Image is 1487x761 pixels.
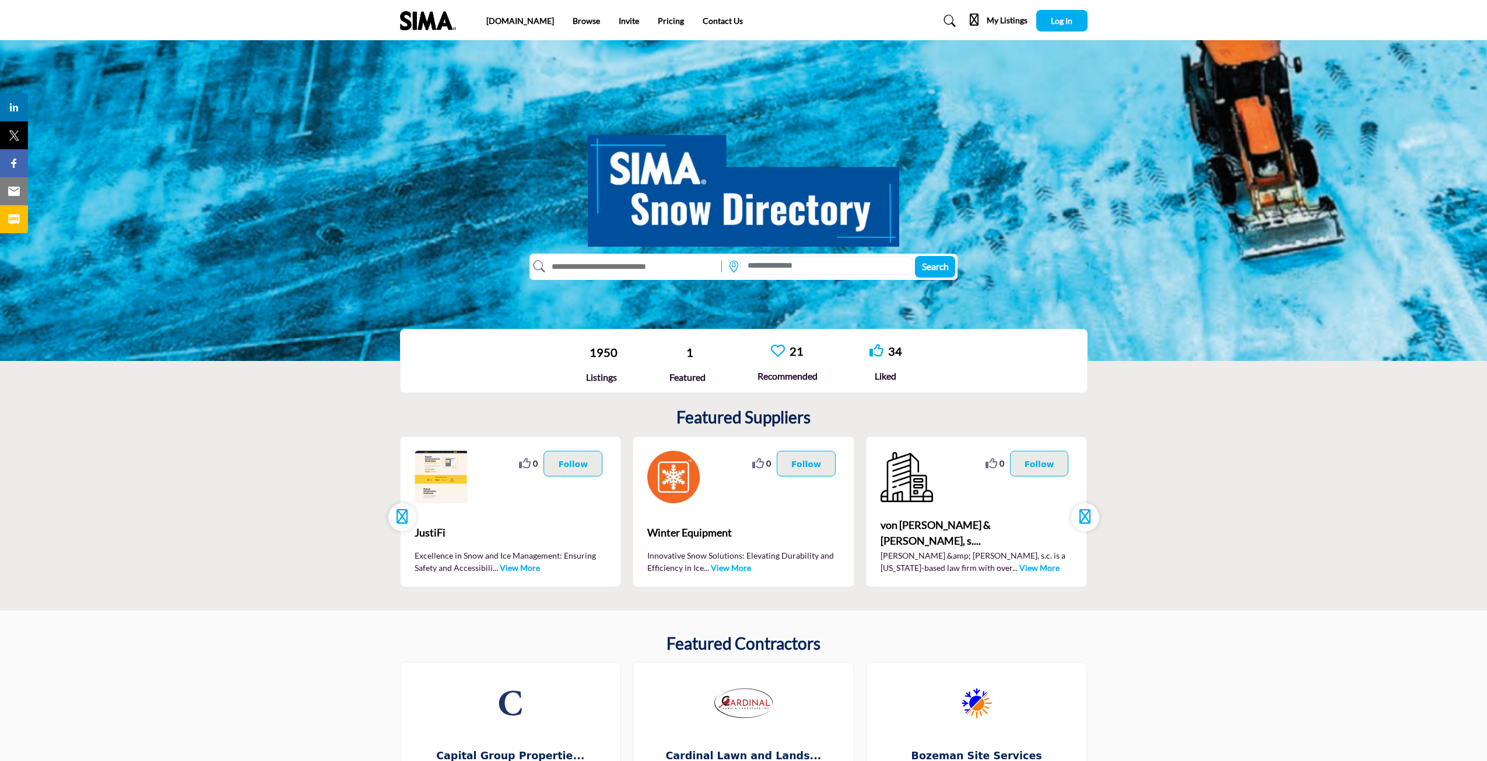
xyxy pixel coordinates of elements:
[1010,451,1069,476] button: Follow
[415,517,607,549] a: JustiFi
[1025,457,1054,470] p: Follow
[999,457,1004,469] span: 0
[791,457,821,470] p: Follow
[771,343,785,359] a: Go to Recommended
[669,370,706,384] div: Featured
[932,12,963,30] a: Search
[915,256,955,278] button: Search
[881,549,1073,573] p: [PERSON_NAME] &amp; [PERSON_NAME], s.c. is a [US_STATE]-based law firm with over
[493,563,498,573] span: ...
[415,549,607,573] p: Excellence in Snow and Ice Management: Ensuring Safety and Accessibili
[757,369,818,383] div: Recommended
[1019,563,1060,573] a: View More
[558,457,588,470] p: Follow
[500,563,540,573] a: View More
[543,451,602,476] button: Follow
[415,525,607,541] span: JustiFi
[486,16,554,26] a: [DOMAIN_NAME]
[686,345,693,359] a: 1
[667,634,820,654] h2: Featured Contractors
[970,14,1027,28] div: My Listings
[647,517,840,549] a: Winter Equipment
[703,16,743,26] a: Contact Us
[533,457,538,469] span: 0
[790,344,804,358] a: 21
[948,674,1006,732] img: Bozeman Site Services
[400,11,462,30] img: Site Logo
[888,344,902,358] a: 34
[588,122,899,247] img: SIMA Snow Directory
[704,563,709,573] span: ...
[881,517,1073,549] b: von Briesen & Roper, s.c.
[1051,16,1072,26] span: Log In
[647,549,840,573] p: Innovative Snow Solutions: Elevating Durability and Efficiency in Ice
[714,674,773,732] img: Cardinal Lawn and Landscape
[415,451,467,503] img: JustiFi
[585,370,618,384] div: Listings
[658,16,684,26] a: Pricing
[647,525,840,541] span: Winter Equipment
[711,563,751,573] a: View More
[647,451,700,503] img: Winter Equipment
[590,345,618,359] a: 1950
[619,16,639,26] a: Invite
[881,517,1073,549] a: von [PERSON_NAME] & [PERSON_NAME], s....
[766,457,771,469] span: 0
[481,674,539,732] img: Capital Group Properties
[869,343,883,357] i: Go to Liked
[869,369,902,383] div: Liked
[881,451,933,503] img: von Briesen & Roper, s.c.
[987,15,1027,26] h5: My Listings
[922,261,949,272] span: Search
[777,451,836,476] button: Follow
[676,408,811,427] h2: Featured Suppliers
[1036,10,1088,31] button: Log In
[718,258,725,275] img: Rectangle%203585.svg
[573,16,600,26] a: Browse
[1012,563,1018,573] span: ...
